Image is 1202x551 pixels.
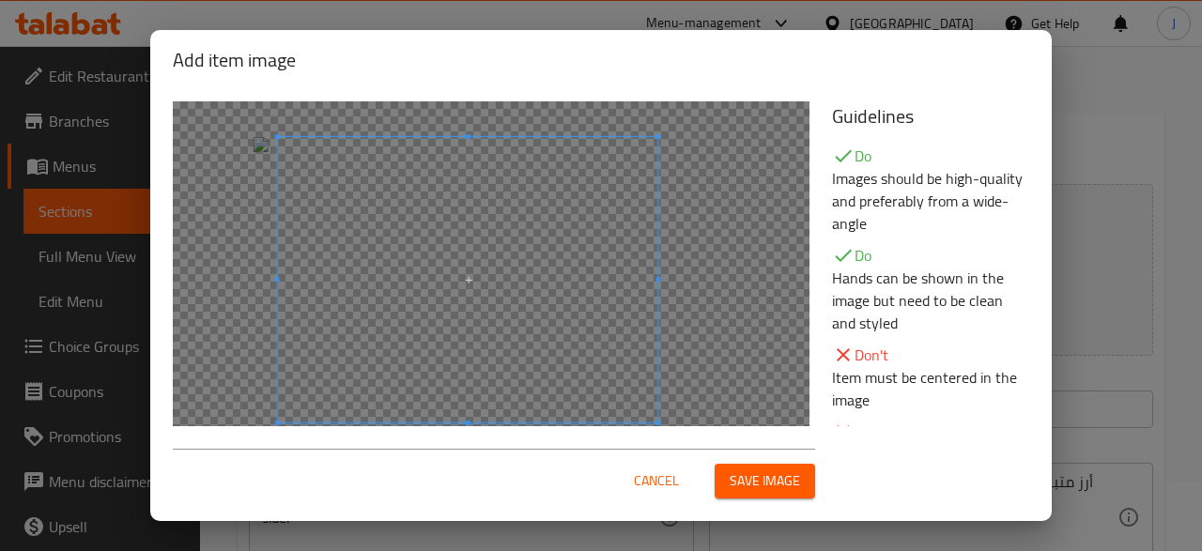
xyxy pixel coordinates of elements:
h2: Add item image [173,45,1029,75]
p: Item must be centered in the image [832,366,1029,411]
p: Images should be high-quality and preferably from a wide-angle [832,167,1029,235]
p: Hands can be shown in the image but need to be clean and styled [832,267,1029,334]
p: Don't [832,344,1029,366]
p: Don't [832,421,1029,443]
button: Save image [715,464,815,498]
p: Do [832,244,1029,267]
span: Save image [730,469,800,493]
button: Cancel [626,464,686,498]
h5: Guidelines [832,101,1029,131]
p: Do [832,145,1029,167]
span: Cancel [634,469,679,493]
